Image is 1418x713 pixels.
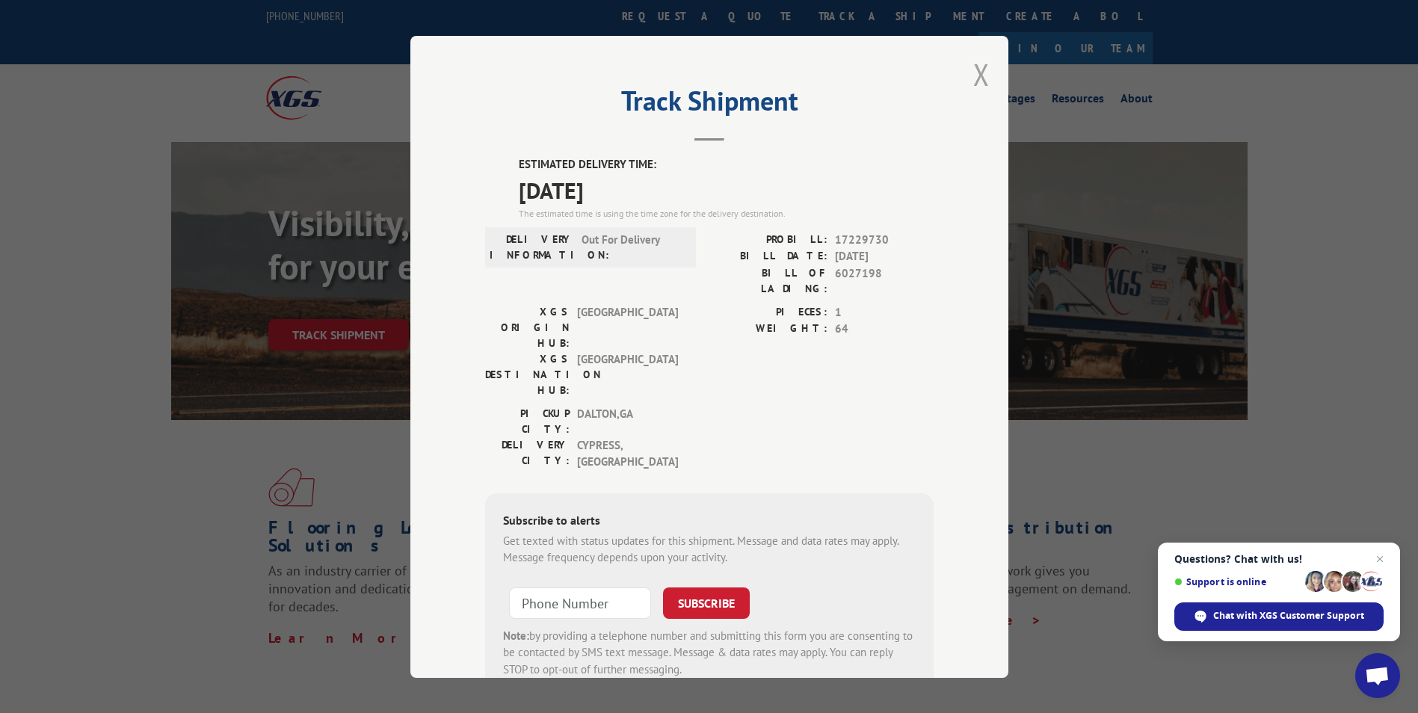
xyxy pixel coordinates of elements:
span: [GEOGRAPHIC_DATA] [577,351,678,398]
strong: Note: [503,628,529,642]
label: PICKUP CITY: [485,405,570,436]
div: by providing a telephone number and submitting this form you are consenting to be contacted by SM... [503,627,916,678]
label: BILL OF LADING: [709,265,827,296]
span: Support is online [1174,576,1300,587]
span: 1 [835,303,934,321]
span: [DATE] [835,248,934,265]
label: BILL DATE: [709,248,827,265]
label: XGS DESTINATION HUB: [485,351,570,398]
button: Close modal [973,55,990,94]
span: 6027198 [835,265,934,296]
span: DALTON , GA [577,405,678,436]
label: XGS ORIGIN HUB: [485,303,570,351]
input: Phone Number [509,587,651,618]
span: 64 [835,321,934,338]
span: Close chat [1371,550,1389,568]
span: CYPRESS , [GEOGRAPHIC_DATA] [577,436,678,470]
span: 17229730 [835,231,934,248]
label: DELIVERY CITY: [485,436,570,470]
span: Questions? Chat with us! [1174,553,1384,565]
div: Subscribe to alerts [503,510,916,532]
label: DELIVERY INFORMATION: [490,231,574,262]
span: [DATE] [519,173,934,206]
label: WEIGHT: [709,321,827,338]
div: The estimated time is using the time zone for the delivery destination. [519,206,934,220]
label: ESTIMATED DELIVERY TIME: [519,156,934,173]
label: PROBILL: [709,231,827,248]
button: SUBSCRIBE [663,587,750,618]
span: Out For Delivery [582,231,682,262]
label: PIECES: [709,303,827,321]
div: Get texted with status updates for this shipment. Message and data rates may apply. Message frequ... [503,532,916,566]
span: Chat with XGS Customer Support [1213,609,1364,623]
span: [GEOGRAPHIC_DATA] [577,303,678,351]
div: Open chat [1355,653,1400,698]
div: Chat with XGS Customer Support [1174,602,1384,631]
h2: Track Shipment [485,90,934,119]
